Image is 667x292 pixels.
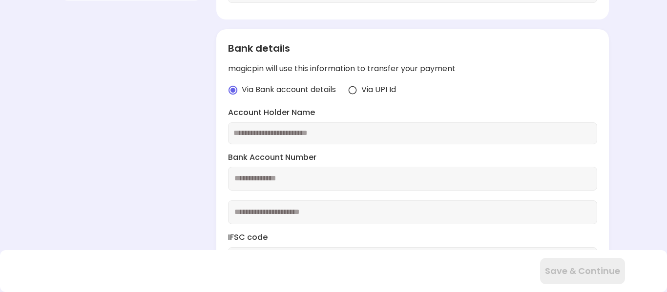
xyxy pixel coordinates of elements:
span: Via UPI Id [361,84,396,96]
img: radio [228,85,238,95]
button: Save & Continue [540,258,625,284]
label: Account Holder Name [228,107,597,118]
img: radio [348,85,357,95]
label: IFSC code [228,232,597,243]
span: Via Bank account details [242,84,336,96]
div: magicpin will use this information to transfer your payment [228,63,597,75]
div: Bank details [228,41,597,56]
label: Bank Account Number [228,152,597,163]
